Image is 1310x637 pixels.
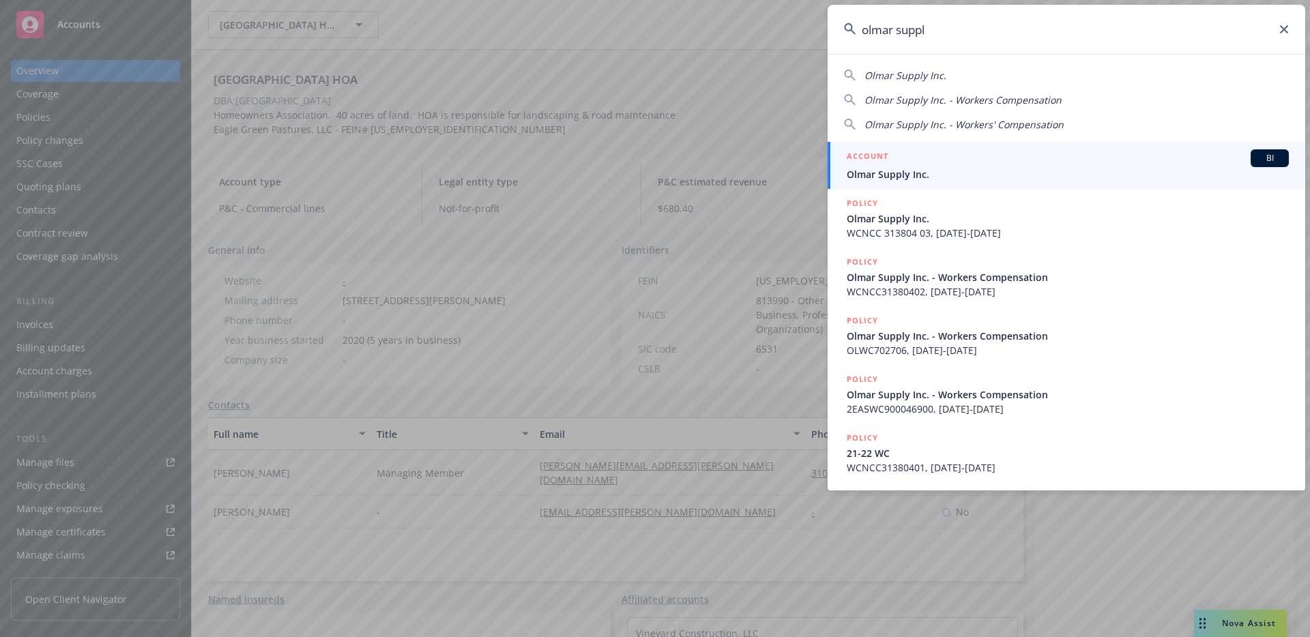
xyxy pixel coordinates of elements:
h5: POLICY [847,196,878,210]
h5: POLICY [847,314,878,327]
span: 2EA5WC900046900, [DATE]-[DATE] [847,402,1289,416]
span: 21-22 WC [847,446,1289,460]
span: OLWC702706, [DATE]-[DATE] [847,343,1289,357]
h5: POLICY [847,255,878,269]
span: WCNCC31380401, [DATE]-[DATE] [847,460,1289,475]
span: WCNCC31380402, [DATE]-[DATE] [847,284,1289,299]
h5: POLICY [847,372,878,386]
span: Olmar Supply Inc. - Workers Compensation [847,387,1289,402]
span: WCNCC 313804 03, [DATE]-[DATE] [847,226,1289,240]
h5: POLICY [847,431,878,445]
a: POLICY21-22 WCWCNCC31380401, [DATE]-[DATE] [828,424,1305,482]
span: Olmar Supply Inc. [847,167,1289,181]
span: BI [1256,152,1283,164]
span: Olmar Supply Inc. - Workers Compensation [864,93,1062,106]
a: POLICYOlmar Supply Inc. - Workers CompensationOLWC702706, [DATE]-[DATE] [828,306,1305,365]
input: Search... [828,5,1305,54]
h5: ACCOUNT [847,149,888,166]
a: POLICYOlmar Supply Inc. - Workers Compensation2EA5WC900046900, [DATE]-[DATE] [828,365,1305,424]
span: Olmar Supply Inc. [864,69,946,82]
a: ACCOUNTBIOlmar Supply Inc. [828,142,1305,189]
span: Olmar Supply Inc. - Workers Compensation [847,329,1289,343]
span: Olmar Supply Inc. [847,211,1289,226]
span: Olmar Supply Inc. - Workers Compensation [847,270,1289,284]
span: Olmar Supply Inc. - Workers' Compensation [864,118,1064,131]
a: POLICYOlmar Supply Inc. - Workers CompensationWCNCC31380402, [DATE]-[DATE] [828,248,1305,306]
a: POLICYOlmar Supply Inc.WCNCC 313804 03, [DATE]-[DATE] [828,189,1305,248]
